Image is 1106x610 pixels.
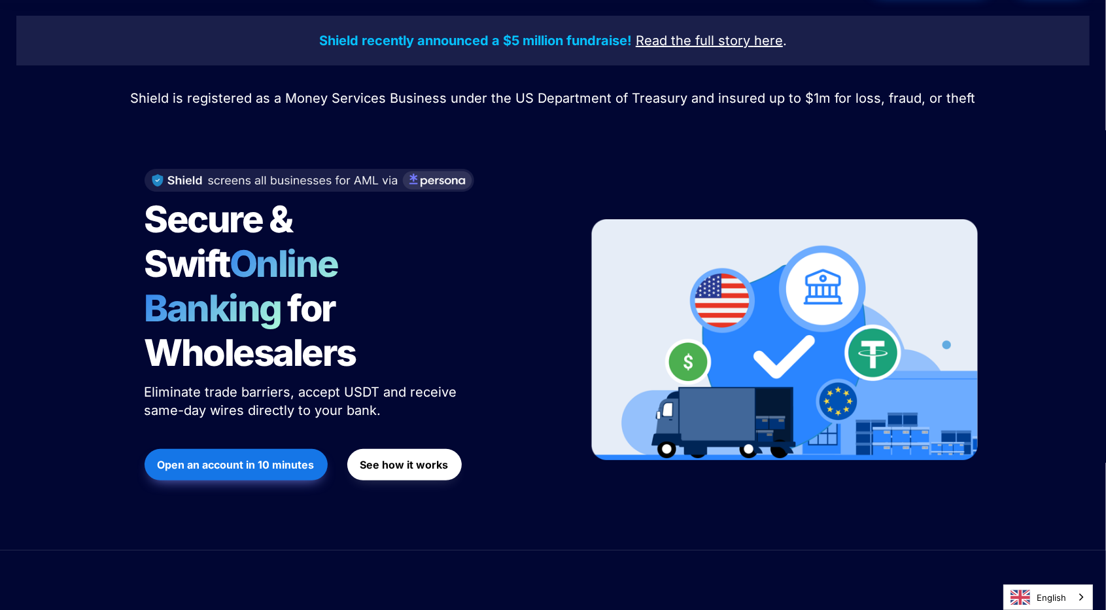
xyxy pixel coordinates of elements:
[145,384,461,418] span: Eliminate trade barriers, accept USDT and receive same-day wires directly to your bank.
[145,242,352,331] span: Online Banking
[158,458,315,471] strong: Open an account in 10 minutes
[783,33,787,48] span: .
[1004,585,1092,609] a: English
[145,286,356,375] span: for Wholesalers
[636,33,750,48] u: Read the full story
[347,442,462,487] a: See how it works
[1003,584,1093,610] aside: Language selected: English
[347,449,462,480] button: See how it works
[145,442,328,487] a: Open an account in 10 minutes
[754,35,783,48] a: here
[754,33,783,48] u: here
[131,90,976,106] span: Shield is registered as a Money Services Business under the US Department of Treasury and insured...
[145,449,328,480] button: Open an account in 10 minutes
[636,35,750,48] a: Read the full story
[360,458,449,471] strong: See how it works
[319,33,632,48] strong: Shield recently announced a $5 million fundraise!
[1003,584,1093,610] div: Language
[145,197,299,286] span: Secure & Swift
